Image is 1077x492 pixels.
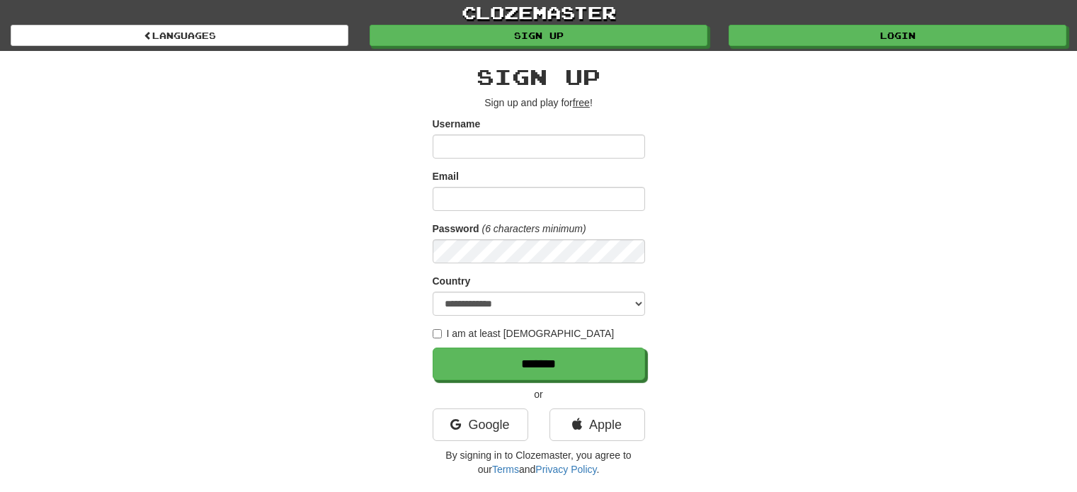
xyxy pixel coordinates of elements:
[482,223,586,234] em: (6 characters minimum)
[573,97,590,108] u: free
[433,65,645,88] h2: Sign up
[433,96,645,110] p: Sign up and play for !
[370,25,707,46] a: Sign up
[433,222,479,236] label: Password
[433,169,459,183] label: Email
[433,326,615,341] label: I am at least [DEMOGRAPHIC_DATA]
[433,387,645,401] p: or
[729,25,1066,46] a: Login
[492,464,519,475] a: Terms
[433,329,442,338] input: I am at least [DEMOGRAPHIC_DATA]
[433,408,528,441] a: Google
[535,464,596,475] a: Privacy Policy
[433,448,645,476] p: By signing in to Clozemaster, you agree to our and .
[549,408,645,441] a: Apple
[11,25,348,46] a: Languages
[433,117,481,131] label: Username
[433,274,471,288] label: Country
